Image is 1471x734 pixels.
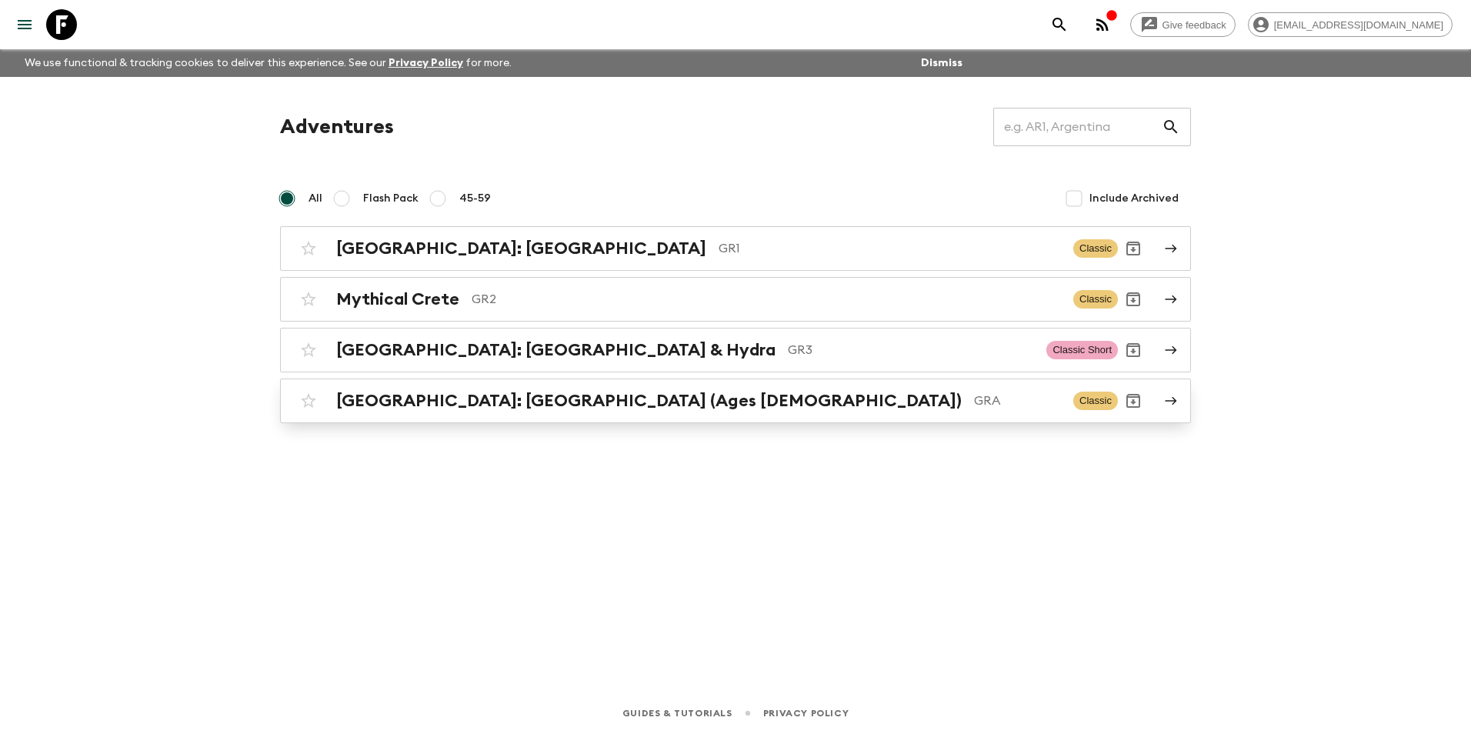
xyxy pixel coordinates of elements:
[336,340,776,360] h2: [GEOGRAPHIC_DATA]: [GEOGRAPHIC_DATA] & Hydra
[1073,239,1118,258] span: Classic
[719,239,1061,258] p: GR1
[1130,12,1236,37] a: Give feedback
[336,239,706,259] h2: [GEOGRAPHIC_DATA]: [GEOGRAPHIC_DATA]
[1266,19,1452,31] span: [EMAIL_ADDRESS][DOMAIN_NAME]
[9,9,40,40] button: menu
[1073,392,1118,410] span: Classic
[1073,290,1118,309] span: Classic
[309,191,322,206] span: All
[1089,191,1179,206] span: Include Archived
[459,191,491,206] span: 45-59
[1044,9,1075,40] button: search adventures
[622,705,732,722] a: Guides & Tutorials
[18,49,518,77] p: We use functional & tracking cookies to deliver this experience. See our for more.
[1118,335,1149,365] button: Archive
[917,52,966,74] button: Dismiss
[1248,12,1453,37] div: [EMAIL_ADDRESS][DOMAIN_NAME]
[472,290,1061,309] p: GR2
[280,328,1191,372] a: [GEOGRAPHIC_DATA]: [GEOGRAPHIC_DATA] & HydraGR3Classic ShortArchive
[1118,284,1149,315] button: Archive
[336,289,459,309] h2: Mythical Crete
[1118,385,1149,416] button: Archive
[788,341,1034,359] p: GR3
[363,191,419,206] span: Flash Pack
[280,226,1191,271] a: [GEOGRAPHIC_DATA]: [GEOGRAPHIC_DATA]GR1ClassicArchive
[1118,233,1149,264] button: Archive
[280,112,394,142] h1: Adventures
[974,392,1061,410] p: GRA
[280,277,1191,322] a: Mythical CreteGR2ClassicArchive
[1154,19,1235,31] span: Give feedback
[763,705,849,722] a: Privacy Policy
[993,105,1162,148] input: e.g. AR1, Argentina
[280,379,1191,423] a: [GEOGRAPHIC_DATA]: [GEOGRAPHIC_DATA] (Ages [DEMOGRAPHIC_DATA])GRAClassicArchive
[1046,341,1118,359] span: Classic Short
[389,58,463,68] a: Privacy Policy
[336,391,962,411] h2: [GEOGRAPHIC_DATA]: [GEOGRAPHIC_DATA] (Ages [DEMOGRAPHIC_DATA])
